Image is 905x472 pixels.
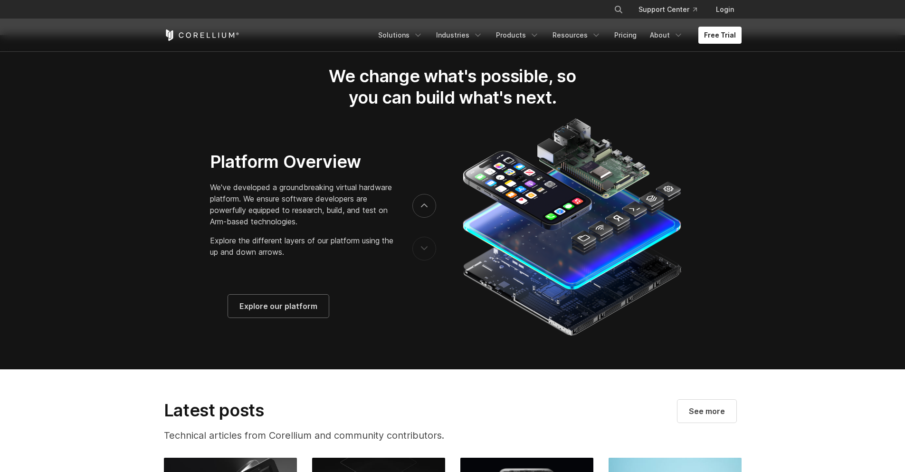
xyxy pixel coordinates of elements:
a: Explore our platform [228,295,329,318]
a: Visit our blog [677,400,736,423]
a: Login [708,1,742,18]
a: About [644,27,689,44]
button: Search [610,1,627,18]
div: Navigation Menu [372,27,742,44]
button: next [412,194,436,218]
div: Navigation Menu [602,1,742,18]
a: Support Center [631,1,705,18]
p: Technical articles from Corellium and community contributors. [164,428,488,443]
h2: Latest posts [164,400,488,421]
a: Corellium Home [164,29,239,41]
p: We've developed a groundbreaking virtual hardware platform. We ensure software developers are pow... [210,182,393,227]
a: Pricing [609,27,642,44]
img: Corellium_Platform_RPI_Full_470 [458,116,685,339]
span: Explore our platform [239,300,317,312]
button: previous [412,237,436,260]
a: Industries [430,27,488,44]
a: Solutions [372,27,429,44]
a: Products [490,27,545,44]
h3: Platform Overview [210,151,393,172]
span: See more [689,405,725,417]
h2: We change what's possible, so you can build what's next. [313,66,592,108]
a: Resources [547,27,607,44]
a: Free Trial [698,27,742,44]
p: Explore the different layers of our platform using the up and down arrows. [210,235,393,258]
